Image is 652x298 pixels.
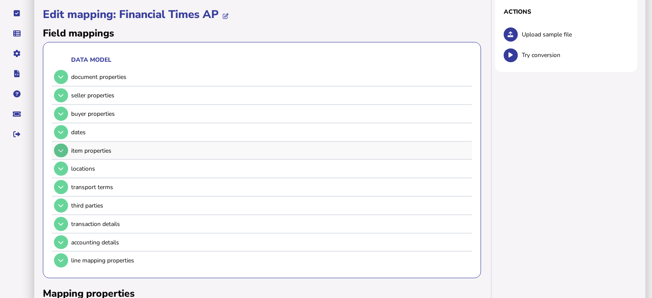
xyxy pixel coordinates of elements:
div: transport terms [71,183,469,191]
button: Edit mapping name [218,9,233,23]
button: Test conversion. [504,48,518,63]
button: Open [54,235,68,250]
div: line mapping properties [71,256,469,265]
span: Try conversion [522,51,629,59]
button: Open [54,162,68,176]
i: Data manager [14,33,21,34]
button: Open [54,125,68,139]
div: document properties [71,73,469,81]
button: Open [54,70,68,84]
div: accounting details [71,238,469,247]
span: Upload sample file [522,30,629,39]
button: Upload sample file. [504,27,518,42]
div: buyer properties [71,110,469,118]
button: Open [54,217,68,231]
h2: Field mappings [43,27,481,40]
button: Open [54,88,68,102]
button: Tasks [8,4,26,22]
h1: Actions [504,8,629,16]
button: Manage settings [8,45,26,63]
button: Sign out [8,125,26,143]
button: Open [54,199,68,213]
div: dates [71,128,469,136]
button: Raise a support ticket [8,105,26,123]
div: item properties [71,147,469,155]
button: Open [54,107,68,121]
button: Data manager [8,24,26,42]
div: transaction details [71,220,469,228]
div: seller properties [71,91,469,99]
button: Open [54,180,68,194]
th: Data model [71,55,470,64]
button: Open [54,144,68,158]
button: Developer hub links [8,65,26,83]
h1: Edit mapping: Financial Times AP [43,7,481,24]
button: Help pages [8,85,26,103]
div: third parties [71,202,469,210]
div: locations [71,165,469,173]
button: Open [54,253,68,268]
